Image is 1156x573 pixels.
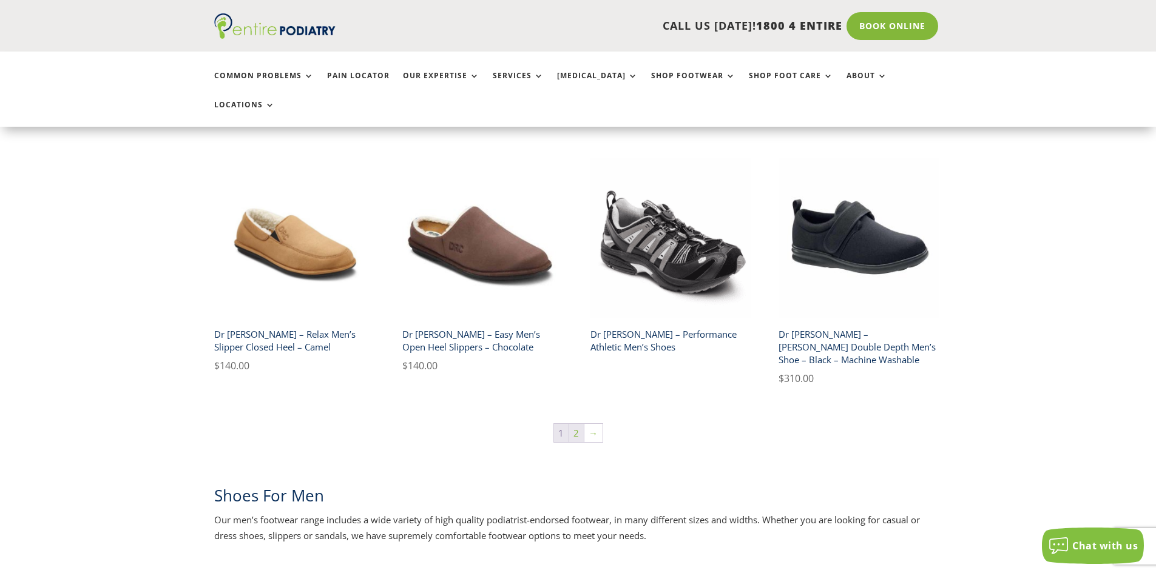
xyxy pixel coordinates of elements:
[214,423,942,448] nav: Product Pagination
[590,158,751,358] a: Dr Comfort Performance Athletic Mens Shoe Black and GreyDr [PERSON_NAME] – Performance Athletic M...
[214,29,336,41] a: Entire Podiatry
[569,424,584,442] a: Page 2
[847,12,938,40] a: Book Online
[779,323,939,370] h2: Dr [PERSON_NAME] – [PERSON_NAME] Double Depth Men’s Shoe – Black – Machine Washable
[402,158,563,374] a: Dr Comfort Easy Mens Slippers ChocolateDr [PERSON_NAME] – Easy Men’s Open Heel Slippers – Chocola...
[493,72,544,98] a: Services
[584,424,603,442] a: →
[403,72,479,98] a: Our Expertise
[779,158,939,387] a: Dr Comfort Carter Men's double depth shoe blackDr [PERSON_NAME] – [PERSON_NAME] Double Depth Men’...
[651,72,735,98] a: Shop Footwear
[756,18,842,33] span: 1800 4 ENTIRE
[214,101,275,127] a: Locations
[590,158,751,318] img: Dr Comfort Performance Athletic Mens Shoe Black and Grey
[557,72,638,98] a: [MEDICAL_DATA]
[327,72,390,98] a: Pain Locator
[402,158,563,318] img: Dr Comfort Easy Mens Slippers Chocolate
[749,72,833,98] a: Shop Foot Care
[590,116,626,129] bdi: 310.00
[214,323,375,358] h2: Dr [PERSON_NAME] – Relax Men’s Slipper Closed Heel – Camel
[214,484,942,512] h2: Shoes For Men
[402,359,438,372] bdi: 140.00
[590,323,751,358] h2: Dr [PERSON_NAME] – Performance Athletic Men’s Shoes
[214,158,375,318] img: relax dr comfort camel mens slipper
[214,13,336,39] img: logo (1)
[214,512,942,543] p: Our men’s footwear range includes a wide variety of high quality podiatrist-endorsed footwear, in...
[779,372,784,385] span: $
[1072,539,1138,552] span: Chat with us
[214,158,375,374] a: relax dr comfort camel mens slipperDr [PERSON_NAME] – Relax Men’s Slipper Closed Heel – Camel $14...
[779,158,939,318] img: Dr Comfort Carter Men's double depth shoe black
[590,116,596,129] span: $
[214,72,314,98] a: Common Problems
[779,372,814,385] bdi: 310.00
[382,18,842,34] p: CALL US [DATE]!
[847,72,887,98] a: About
[214,359,249,372] bdi: 140.00
[554,424,569,442] span: Page 1
[1042,528,1144,564] button: Chat with us
[214,359,220,372] span: $
[402,359,408,372] span: $
[402,323,563,358] h2: Dr [PERSON_NAME] – Easy Men’s Open Heel Slippers – Chocolate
